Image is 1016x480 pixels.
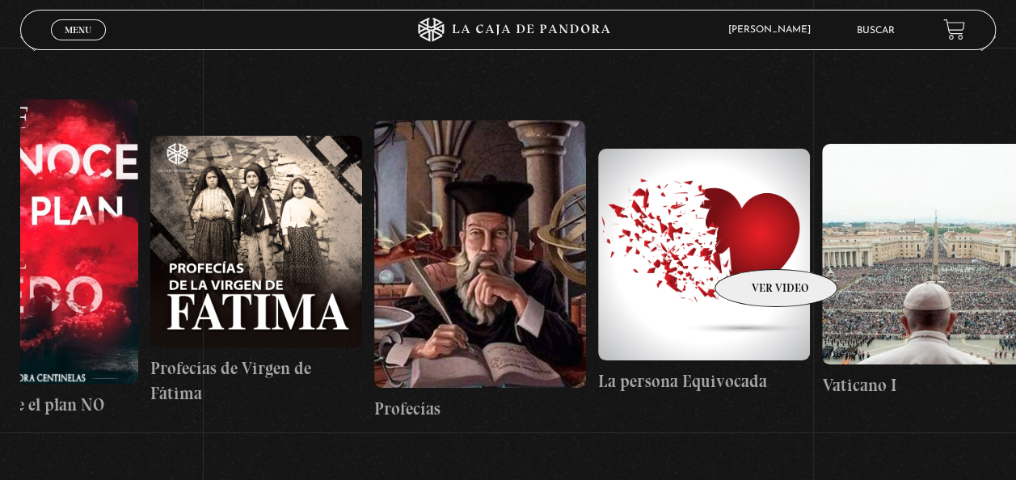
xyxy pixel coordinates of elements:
[943,19,965,40] a: View your shopping cart
[968,23,996,51] button: Next
[150,63,362,478] a: Profecías de Virgen de Fátima
[374,63,586,478] a: Profecías
[60,39,98,50] span: Cerrar
[598,368,810,394] h4: La persona Equivocada
[374,396,586,422] h4: Profecías
[719,25,826,35] span: [PERSON_NAME]
[857,26,895,36] a: Buscar
[598,63,810,478] a: La persona Equivocada
[20,23,48,51] button: Previous
[65,25,91,35] span: Menu
[150,356,362,406] h4: Profecías de Virgen de Fátima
